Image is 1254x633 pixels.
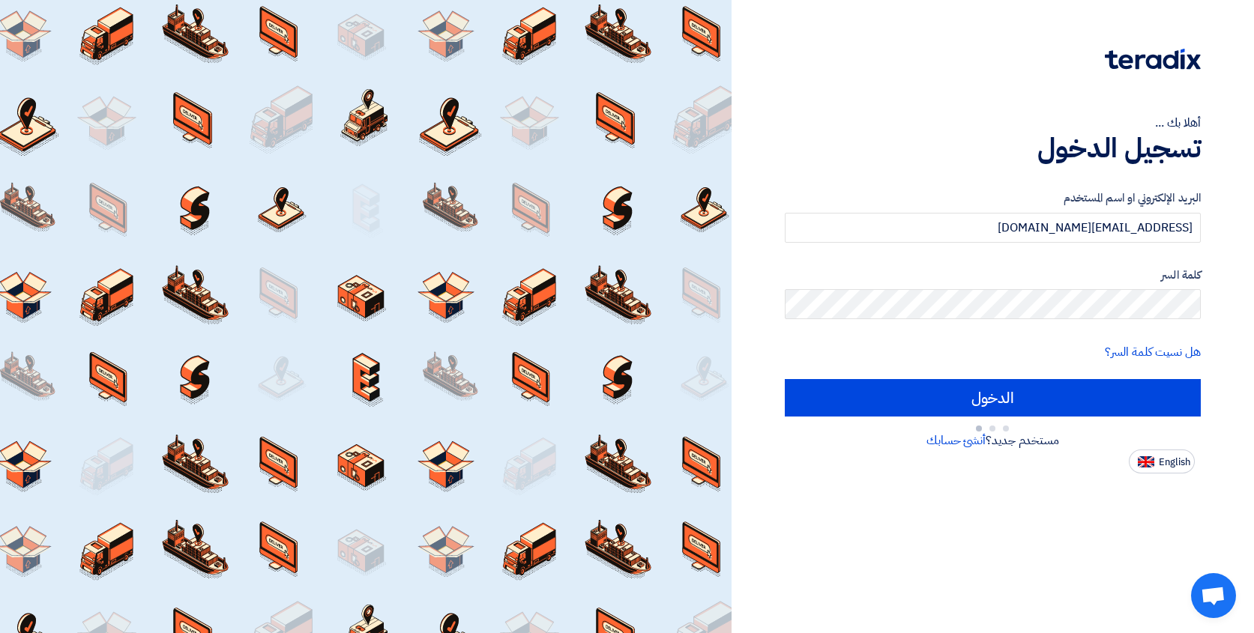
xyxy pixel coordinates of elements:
[785,431,1201,449] div: مستخدم جديد؟
[926,431,986,449] a: أنشئ حسابك
[1191,573,1236,618] div: Open chat
[785,379,1201,417] input: الدخول
[1105,343,1201,361] a: هل نسيت كلمة السر؟
[785,213,1201,243] input: أدخل بريد العمل الإلكتروني او اسم المستخدم الخاص بك ...
[1159,457,1190,467] span: English
[1105,49,1201,70] img: Teradix logo
[1129,449,1195,473] button: English
[785,190,1201,207] label: البريد الإلكتروني او اسم المستخدم
[1138,456,1154,467] img: en-US.png
[785,132,1201,165] h1: تسجيل الدخول
[785,114,1201,132] div: أهلا بك ...
[785,267,1201,284] label: كلمة السر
